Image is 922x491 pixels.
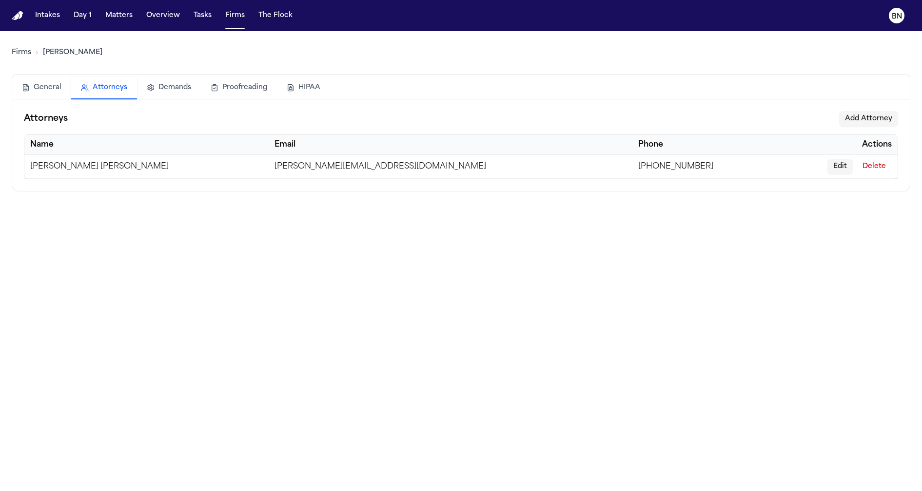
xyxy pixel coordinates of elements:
[269,135,632,155] th: Email
[43,48,102,57] a: [PERSON_NAME]
[857,159,892,174] button: Delete
[827,159,853,174] button: Edit
[190,7,216,24] button: Tasks
[12,11,23,20] a: Home
[12,48,102,57] nav: Breadcrumb
[71,77,137,99] button: Attorneys
[101,7,137,24] button: Matters
[12,77,71,98] button: General
[774,135,898,155] th: Actions
[277,77,330,98] button: HIPAA
[892,13,902,20] text: BN
[12,48,31,57] a: Firms
[269,155,632,179] td: [PERSON_NAME][EMAIL_ADDRESS][DOMAIN_NAME]
[12,11,23,20] img: Finch Logo
[221,7,249,24] button: Firms
[632,135,774,155] th: Phone
[24,112,68,126] h2: Attorneys
[839,111,898,127] button: Add Attorney
[70,7,96,24] button: Day 1
[137,77,201,98] button: Demands
[255,7,296,24] button: The Flock
[24,155,269,179] td: [PERSON_NAME] [PERSON_NAME]
[142,7,184,24] button: Overview
[632,155,774,179] td: [PHONE_NUMBER]
[24,135,269,155] th: Name
[201,77,277,98] button: Proofreading
[31,7,64,24] button: Intakes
